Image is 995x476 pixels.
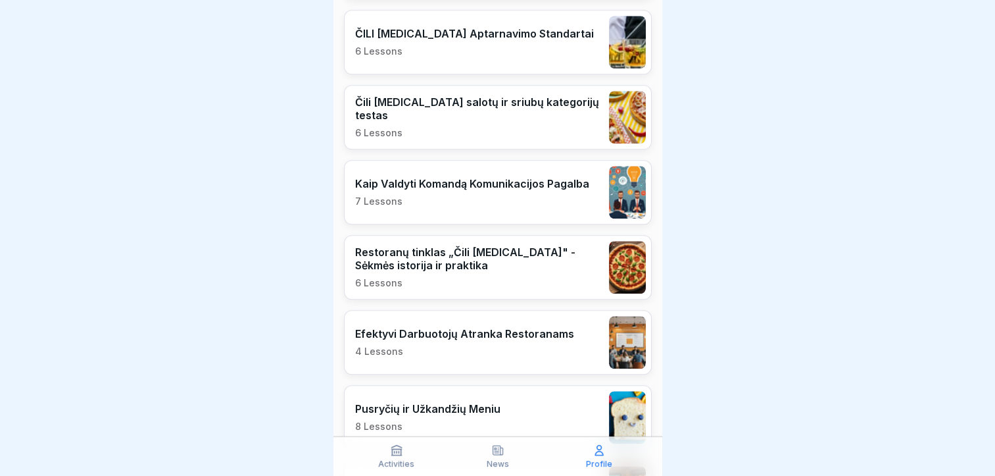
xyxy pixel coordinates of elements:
[344,235,652,300] a: Restoranų tinklas „Čili [MEDICAL_DATA]" - Sėkmės istorija ir praktika6 Lessons
[609,241,646,294] img: pmzzd9gte8gjhzt6yzm0m3xm.png
[355,346,574,357] p: 4 Lessons
[344,310,652,375] a: Efektyvi Darbuotojų Atranka Restoranams4 Lessons
[355,246,602,272] p: Restoranų tinklas „Čili [MEDICAL_DATA]" - Sėkmės istorija ir praktika
[355,27,594,40] p: ČILI [MEDICAL_DATA] Aptarnavimo Standartai
[609,316,646,369] img: cj2ypqr3rpc0mzs6rxd4ezt5.png
[344,385,652,450] a: Pusryčių ir Užkandžių Meniu8 Lessons
[355,421,500,433] p: 8 Lessons
[586,460,612,469] p: Profile
[344,10,652,74] a: ČILI [MEDICAL_DATA] Aptarnavimo Standartai6 Lessons
[609,391,646,444] img: pe4agwvl0z5rluhodf6xscve.png
[344,85,652,149] a: Čili [MEDICAL_DATA] salotų ir sriubų kategorijų testas6 Lessons
[344,160,652,225] a: Kaip Valdyti Komandą Komunikacijos Pagalba7 Lessons
[609,166,646,219] img: z618rxypiqtftz5qimyyzrxa.png
[609,16,646,68] img: dej6gjdqwpq2b0keal1yif6b.png
[355,45,594,57] p: 6 Lessons
[609,91,646,144] img: r6wzbpj60dgtzxj6tcfj9nqf.png
[355,177,589,190] p: Kaip Valdyti Komandą Komunikacijos Pagalba
[355,95,602,122] p: Čili [MEDICAL_DATA] salotų ir sriubų kategorijų testas
[355,402,500,415] p: Pusryčių ir Užkandžių Meniu
[355,127,602,139] p: 6 Lessons
[355,277,602,289] p: 6 Lessons
[378,460,414,469] p: Activities
[487,460,509,469] p: News
[355,327,574,340] p: Efektyvi Darbuotojų Atranka Restoranams
[355,196,589,207] p: 7 Lessons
